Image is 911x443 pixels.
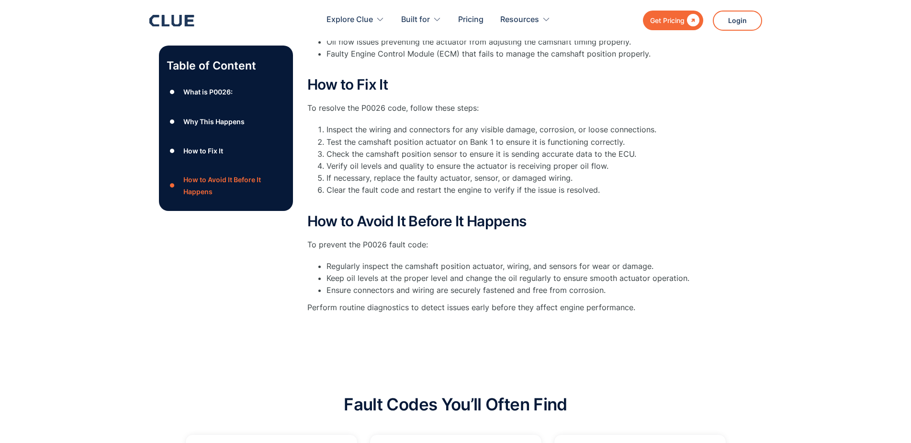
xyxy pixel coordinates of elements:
[167,115,178,129] div: ●
[500,5,539,35] div: Resources
[167,115,285,129] a: ●Why This Happens
[326,184,690,208] li: Clear the fault code and restart the engine to verify if the issue is resolved.
[167,144,285,158] a: ●How to Fix It
[326,136,690,148] li: Test the camshaft position actuator on Bank 1 to ensure it is functioning correctly.
[183,145,223,157] div: How to Fix It
[326,160,690,172] li: Verify oil levels and quality to ensure the actuator is receiving proper oil flow.
[307,239,690,251] p: To prevent the P0026 fault code:
[167,174,285,198] a: ●How to Avoid It Before It Happens
[401,5,430,35] div: Built for
[458,5,484,35] a: Pricing
[326,5,373,35] div: Explore Clue
[183,116,245,128] div: Why This Happens
[167,85,285,99] a: ●What is P0026:
[307,302,690,314] p: Perform routine diagnostics to detect issues early before they affect engine performance.
[326,284,690,296] li: Ensure connectors and wiring are securely fastened and free from corrosion.
[650,14,685,26] div: Get Pricing
[643,11,703,30] a: Get Pricing
[183,174,285,198] div: How to Avoid It Before It Happens
[326,124,690,136] li: Inspect the wiring and connectors for any visible damage, corrosion, or loose connections.
[500,5,551,35] div: Resources
[326,48,690,72] li: Faulty Engine Control Module (ECM) that fails to manage the camshaft position properly.
[307,213,690,229] h2: How to Avoid It Before It Happens
[326,148,690,160] li: Check the camshaft position sensor to ensure it is sending accurate data to the ECU.
[167,144,178,158] div: ●
[167,178,178,193] div: ●
[713,11,762,31] a: Login
[167,58,285,73] p: Table of Content
[307,102,690,114] p: To resolve the P0026 code, follow these steps:
[326,260,690,272] li: Regularly inspect the camshaft position actuator, wiring, and sensors for wear or damage.
[326,36,690,48] li: Oil flow issues preventing the actuator from adjusting the camshaft timing properly.
[326,5,384,35] div: Explore Clue
[344,395,567,414] h2: Fault Codes You’ll Often Find
[401,5,441,35] div: Built for
[685,14,699,26] div: 
[326,272,690,284] li: Keep oil levels at the proper level and change the oil regularly to ensure smooth actuator operat...
[167,85,178,99] div: ●
[183,86,233,98] div: What is P0026:
[307,77,690,93] h2: How to Fix It
[326,172,690,184] li: If necessary, replace the faulty actuator, sensor, or damaged wiring.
